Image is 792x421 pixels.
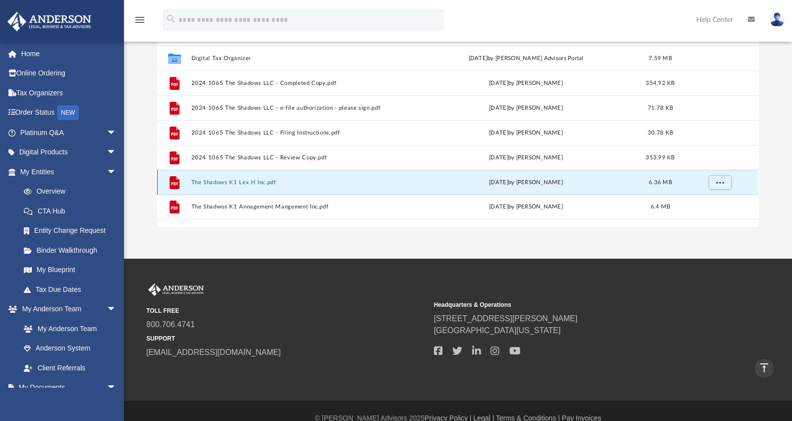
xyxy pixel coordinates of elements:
span: arrow_drop_down [107,142,126,163]
div: NEW [57,105,79,120]
div: [DATE] by [PERSON_NAME] [416,79,636,88]
div: [DATE] by [PERSON_NAME] [416,129,636,138]
i: menu [134,14,146,26]
button: 2024 1065 The Shadows LLC - e-file authorization - please sign.pdf [191,105,412,111]
a: [GEOGRAPHIC_DATA][US_STATE] [434,326,561,335]
small: TOLL FREE [146,306,427,315]
a: Client Referrals [14,358,126,378]
a: My Anderson Team [14,319,122,339]
a: My Blueprint [14,260,126,280]
button: Digital Tax Organizer [191,55,412,62]
a: [EMAIL_ADDRESS][DOMAIN_NAME] [146,348,281,356]
i: vertical_align_top [758,362,770,374]
div: [DATE] by [PERSON_NAME] [416,178,636,187]
button: The Shadwos K1 Annagement Mangement Inc.pdf [191,204,412,210]
span: arrow_drop_down [107,123,126,143]
div: [DATE] by [PERSON_NAME] [416,203,636,212]
a: My Entitiesarrow_drop_down [7,162,131,182]
a: Tax Organizers [7,83,131,103]
small: SUPPORT [146,334,427,343]
a: 800.706.4741 [146,320,195,329]
img: Anderson Advisors Platinum Portal [4,12,94,31]
small: Headquarters & Operations [434,300,715,309]
span: 71.78 KB [648,105,673,111]
button: 2024 1065 The Shadows LLC - Completed Copy.pdf [191,80,412,86]
a: vertical_align_top [754,358,775,379]
a: Online Ordering [7,64,131,83]
div: [DATE] by [PERSON_NAME] Advisors Portal [416,54,636,63]
div: [DATE] by [PERSON_NAME] [416,153,636,162]
span: arrow_drop_down [107,378,126,398]
span: arrow_drop_down [107,162,126,182]
button: More options [709,175,731,190]
a: CTA Hub [14,201,131,221]
span: 30.78 KB [648,130,673,136]
div: grid [157,21,758,227]
i: search [166,13,177,24]
a: Order StatusNEW [7,103,131,123]
div: [DATE] by [PERSON_NAME] [416,104,636,113]
a: menu [134,19,146,26]
button: 2024 1065 The Shadows LLC - Filing Instructions.pdf [191,130,412,136]
a: Entity Change Request [14,221,131,241]
a: Anderson System [14,339,126,358]
a: My Anderson Teamarrow_drop_down [7,299,126,319]
button: 2024 1065 The Shadows LLC - Review Copy.pdf [191,154,412,161]
a: Platinum Q&Aarrow_drop_down [7,123,131,142]
span: 7.59 MB [649,56,672,61]
a: My Documentsarrow_drop_down [7,378,126,398]
a: Binder Walkthrough [14,240,131,260]
a: Digital Productsarrow_drop_down [7,142,131,162]
button: The Shadows K1 Lex H Inc.pdf [191,179,412,186]
img: Anderson Advisors Platinum Portal [146,283,206,296]
span: arrow_drop_down [107,299,126,320]
span: 6.4 MB [651,205,670,210]
img: User Pic [770,12,785,27]
a: Tax Due Dates [14,280,131,299]
a: Overview [14,182,131,202]
a: Home [7,44,131,64]
span: 354.92 KB [646,80,675,86]
span: 6.36 MB [649,180,672,185]
a: [STREET_ADDRESS][PERSON_NAME] [434,314,578,323]
span: 353.99 KB [646,155,675,160]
